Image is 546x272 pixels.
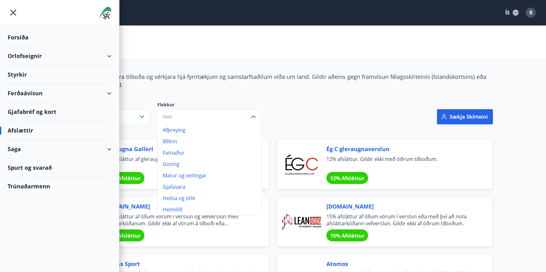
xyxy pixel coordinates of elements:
[8,140,112,158] div: Saga
[8,103,112,121] div: Gjafabréf og kort
[158,158,261,170] li: Gisting
[326,213,477,227] span: 15% afsláttur af öllum vörum í verslun eða með því að nota afsláttarkóðann vefverslun. Gildir ekk...
[8,84,112,103] div: Ferðaávísun
[158,147,261,158] li: Fatnaður
[158,192,261,204] li: Heilsa og útlit
[106,175,141,182] span: 10% Afsláttur
[330,232,364,239] span: 15% Afsláttur
[330,175,364,182] span: 12% Afsláttur
[8,28,112,47] div: Forsíða
[502,7,522,18] button: ÍS
[106,232,141,239] span: 15% Afsláttur
[158,124,261,136] li: Afþreying
[8,65,112,84] div: Styrkir
[157,102,262,108] label: Flokkur
[8,177,112,195] div: Trúnaðarmenn
[8,158,112,177] div: Spurt og svarað
[437,109,493,124] button: Sækja skírteini
[8,121,112,140] div: Afslættir
[53,73,486,89] span: Félagsmenn njóta veglegra tilboða og sérkjara hjá fyrirtækjum og samstarfsaðilum víða um land. Gi...
[99,7,112,20] img: union_logo
[523,5,538,20] button: R
[8,7,19,18] button: menu
[8,47,112,65] div: Orlofseignir
[158,204,261,215] li: Heimilið
[103,213,254,227] span: 15% afsláttur af öllum vörum í verslun og vefverslun með afsláttarkóðanum. Gildir ekki af vörum á...
[158,170,261,181] li: Matur og veitingar
[326,260,477,268] span: Atomos
[158,136,261,147] li: Bíllinn
[529,9,533,16] span: R
[326,156,477,169] span: 12% afsláttur. Gildir ekki með öðrum tilboðum.
[103,260,254,268] span: Fitness Sport
[326,145,477,153] span: Ég C gleraugnaverslun
[158,181,261,192] li: Gjafavara
[326,202,477,210] span: [DOMAIN_NAME]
